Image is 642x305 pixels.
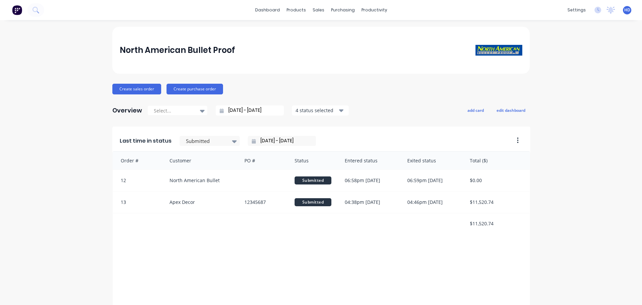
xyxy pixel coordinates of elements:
[463,192,530,213] div: $11,520.74
[120,44,235,57] div: North American Bullet Proof
[338,170,401,191] div: 06:58pm [DATE]
[112,104,142,117] div: Overview
[338,152,401,169] div: Entered status
[113,170,163,191] div: 12
[163,152,238,169] div: Customer
[463,152,530,169] div: Total ($)
[309,5,328,15] div: sales
[113,152,163,169] div: Order #
[112,84,161,94] button: Create sales order
[113,192,163,213] div: 13
[163,192,238,213] div: Apex Decor
[120,137,172,145] span: Last time in status
[624,7,630,13] span: HD
[401,152,463,169] div: Exited status
[163,170,238,191] div: North American Bullet
[296,107,338,114] div: 4 status selected
[292,105,349,116] button: 4 status selected
[564,5,589,15] div: settings
[463,170,530,191] div: $0.00
[401,192,463,213] div: 04:46pm [DATE]
[463,213,530,234] div: $11,520.74
[167,84,223,94] button: Create purchase order
[475,45,522,56] img: North American Bullet Proof
[328,5,358,15] div: purchasing
[12,5,22,15] img: Factory
[238,192,288,213] div: 12345687
[256,136,313,146] input: Filter by date
[463,106,488,115] button: add card
[288,152,338,169] div: Status
[295,198,331,206] span: Submitted
[252,5,283,15] a: dashboard
[295,176,331,184] span: Submitted
[238,152,288,169] div: PO #
[338,192,401,213] div: 04:38pm [DATE]
[492,106,530,115] button: edit dashboard
[358,5,391,15] div: productivity
[401,170,463,191] div: 06:59pm [DATE]
[283,5,309,15] div: products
